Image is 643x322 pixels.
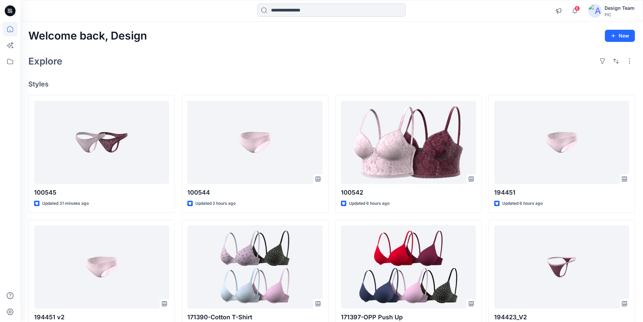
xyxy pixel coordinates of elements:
[605,4,635,12] div: Design Team
[494,225,629,309] a: 194423_V2
[341,225,476,309] a: 171397-OPP Push Up
[349,200,390,207] p: Updated 6 hours ago
[187,225,322,309] a: 171390-Cotton T-Shirt
[605,12,635,17] div: PIC
[34,225,169,309] a: 194451 v2
[494,188,629,197] p: 194451
[341,188,476,197] p: 100542
[42,200,89,207] p: Updated 31 minutes ago
[341,101,476,184] a: 100542
[588,4,602,18] img: avatar
[34,101,169,184] a: 100545
[28,80,635,88] h4: Styles
[187,188,322,197] p: 100544
[574,6,580,11] span: 6
[195,200,236,207] p: Updated 2 hours ago
[494,101,629,184] a: 194451
[34,313,169,322] p: 194451 v2
[502,200,543,207] p: Updated 6 hours ago
[187,101,322,184] a: 100544
[28,56,62,67] h2: Explore
[605,30,635,42] button: New
[341,313,476,322] p: 171397-OPP Push Up
[494,313,629,322] p: 194423_V2
[28,30,147,42] h2: Welcome back, Design
[187,313,322,322] p: 171390-Cotton T-Shirt
[34,188,169,197] p: 100545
